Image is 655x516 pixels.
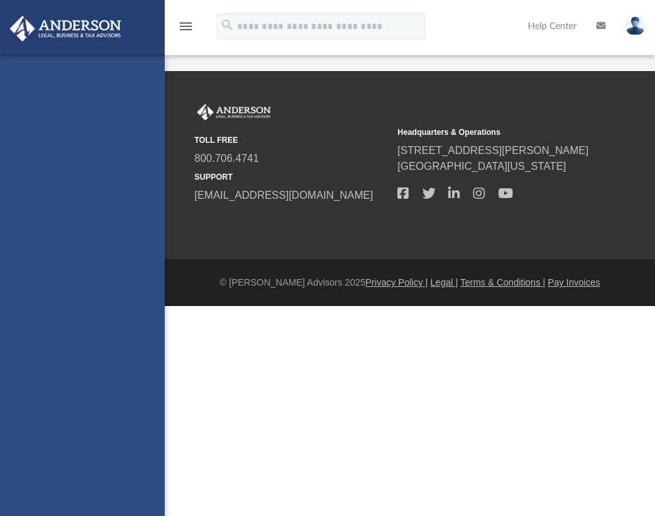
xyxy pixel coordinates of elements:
[625,16,645,36] img: User Pic
[397,126,591,138] small: Headquarters & Operations
[194,153,259,164] a: 800.706.4741
[178,18,194,34] i: menu
[194,190,373,201] a: [EMAIL_ADDRESS][DOMAIN_NAME]
[194,171,388,183] small: SUPPORT
[220,18,235,32] i: search
[194,104,273,121] img: Anderson Advisors Platinum Portal
[366,277,428,288] a: Privacy Policy |
[178,25,194,34] a: menu
[165,276,655,290] div: © [PERSON_NAME] Advisors 2025
[6,16,125,41] img: Anderson Advisors Platinum Portal
[397,145,588,156] a: [STREET_ADDRESS][PERSON_NAME]
[548,277,600,288] a: Pay Invoices
[397,161,566,172] a: [GEOGRAPHIC_DATA][US_STATE]
[430,277,458,288] a: Legal |
[194,134,388,146] small: TOLL FREE
[461,277,546,288] a: Terms & Conditions |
